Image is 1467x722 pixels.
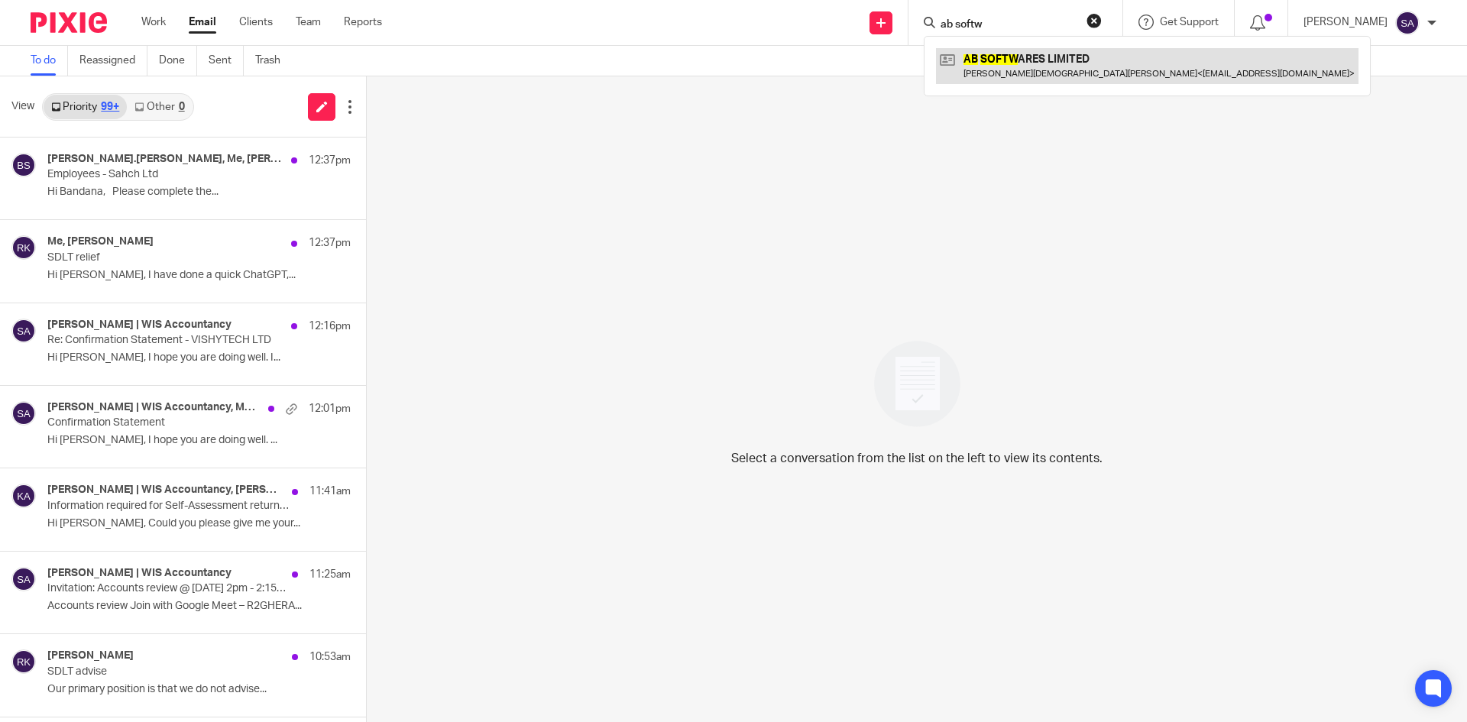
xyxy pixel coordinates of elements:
a: Sent [209,46,244,76]
a: Other0 [127,95,192,119]
a: Trash [255,46,292,76]
p: Re: Confirmation Statement - VISHYTECH LTD [47,334,290,347]
h4: Me, [PERSON_NAME] [47,235,154,248]
img: Pixie [31,12,107,33]
h4: [PERSON_NAME] [47,649,134,662]
a: Team [296,15,321,30]
p: [PERSON_NAME] [1303,15,1388,30]
p: Confirmation Statement [47,416,290,429]
img: svg%3E [11,319,36,343]
p: Invitation: Accounts review @ [DATE] 2pm - 2:15pm (BST) ([PERSON_NAME] | WIS Accountancy) [47,582,290,595]
p: Accounts review Join with Google Meet – R2GHERA... [47,600,351,613]
img: svg%3E [11,401,36,426]
p: 12:37pm [309,235,351,251]
p: Select a conversation from the list on the left to view its contents. [731,449,1103,468]
p: Our primary position is that we do not advise... [47,683,351,696]
p: Hi [PERSON_NAME], I hope you are doing well. ... [47,434,351,447]
img: svg%3E [1395,11,1420,35]
p: Hi [PERSON_NAME], I have done a quick ChatGPT,... [47,269,351,282]
button: Clear [1086,13,1102,28]
a: Clients [239,15,273,30]
a: Done [159,46,197,76]
a: Reassigned [79,46,147,76]
p: Employees - Sahch Ltd [47,168,290,181]
img: svg%3E [11,567,36,591]
span: Get Support [1160,17,1219,28]
a: Reports [344,15,382,30]
p: Information required for Self-Assessment return 2024/25 – Nitin & [PERSON_NAME] (PAALJEE SOFTWARE... [47,500,290,513]
input: Search [939,18,1077,32]
img: svg%3E [11,235,36,260]
a: To do [31,46,68,76]
p: 12:37pm [309,153,351,168]
h4: [PERSON_NAME] | WIS Accountancy, Me, [PERSON_NAME] [47,401,261,414]
p: 11:41am [309,484,351,499]
p: Hi [PERSON_NAME], Could you please give me your... [47,517,351,530]
div: 99+ [101,102,119,112]
p: 11:25am [309,567,351,582]
a: Priority99+ [44,95,127,119]
p: SDLT relief [47,251,290,264]
p: SDLT advise [47,665,290,678]
p: 12:16pm [309,319,351,334]
p: Hi Bandana, Please complete the... [47,186,351,199]
a: Email [189,15,216,30]
a: Work [141,15,166,30]
span: View [11,99,34,115]
img: svg%3E [11,153,36,177]
h4: [PERSON_NAME] | WIS Accountancy [47,567,232,580]
h4: [PERSON_NAME].[PERSON_NAME], Me, [PERSON_NAME] [47,153,283,166]
img: svg%3E [11,484,36,508]
p: Hi [PERSON_NAME], I hope you are doing well. I... [47,351,351,364]
h4: [PERSON_NAME] | WIS Accountancy [47,319,232,332]
p: 10:53am [309,649,351,665]
h4: [PERSON_NAME] | WIS Accountancy, [PERSON_NAME], Me [47,484,284,497]
p: 12:01pm [309,401,351,416]
div: 0 [179,102,185,112]
img: image [864,331,970,437]
img: svg%3E [11,649,36,674]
